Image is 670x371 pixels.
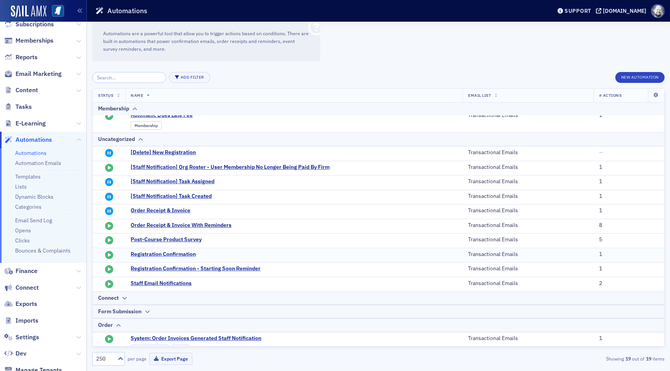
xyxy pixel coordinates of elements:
[596,8,649,14] button: [DOMAIN_NAME]
[16,300,37,308] span: Exports
[4,333,39,342] a: Settings
[105,265,113,273] i: Started
[16,53,38,62] span: Reports
[624,355,632,362] strong: 19
[468,265,539,272] span: Transactional Emails
[131,178,283,185] a: [Staff Notification] Task Assigned
[16,267,38,275] span: Finance
[4,267,38,275] a: Finance
[98,93,113,98] span: Status
[468,93,491,98] span: Email List
[4,86,38,94] a: Content
[98,321,113,329] div: Order
[15,173,41,180] a: Templates
[131,222,283,229] a: Order Receipt & Invoice With Reminders
[4,283,39,292] a: Connect
[15,203,41,210] a: Categories
[599,335,659,342] div: 1
[599,149,603,156] span: —
[131,207,283,214] a: Order Receipt & Invoice
[105,149,113,157] i: Paused
[468,178,539,185] span: Transactional Emails
[105,251,113,259] i: Started
[16,136,52,144] span: Automations
[615,72,665,83] button: New Automation
[149,353,192,365] button: Export Page
[599,178,659,185] div: 1
[131,121,162,130] div: Membership
[105,178,113,186] i: Paused
[105,335,113,343] i: Started
[105,236,113,244] i: Started
[4,70,62,78] a: Email Marketing
[4,316,38,325] a: Imports
[92,72,166,83] input: Search…
[103,30,309,53] p: Automations are a powerful tool that allow you to trigger actions based on conditions. There are ...
[468,149,539,156] span: Transactional Emails
[15,160,61,167] a: Automation Emails
[599,280,659,287] div: 2
[171,345,190,353] div: Order
[599,93,622,98] span: # Actions
[4,136,52,144] a: Automations
[468,193,539,200] span: Transactional Emails
[468,335,539,342] span: Transactional Emails
[105,164,113,172] i: Started
[468,236,539,243] span: Transactional Emails
[599,222,659,229] div: 8
[105,222,113,230] i: Started
[599,236,659,243] div: 5
[565,7,591,14] div: Support
[131,149,283,156] a: [Delete] New Registration
[11,5,47,18] img: SailAMX
[599,193,659,200] div: 1
[16,36,54,45] span: Memberships
[169,72,210,83] button: Add Filter
[15,247,71,254] a: Bounces & Complaints
[131,164,330,171] a: [Staff Notification] Org Roster - User Membership No Longer Being Paid By Firm
[4,20,54,29] a: Subscriptions
[15,149,47,156] a: Automations
[651,4,665,18] span: Profile
[468,207,539,214] span: Transactional Emails
[4,36,54,45] a: Memberships
[4,300,37,308] a: Exports
[98,307,142,316] div: Form Submission
[52,5,64,17] img: SailAMX
[16,86,38,94] span: Content
[603,7,646,14] div: [DOMAIN_NAME]
[16,316,38,325] span: Imports
[15,183,27,190] a: Lists
[468,251,539,258] span: Transactional Emails
[131,280,283,287] a: Staff Email Notifications
[131,236,283,243] a: Post-Course Product Survey
[131,345,169,353] div: SailAMX System
[105,112,113,120] i: Started
[96,355,113,363] div: 250
[16,119,46,128] span: E-Learning
[644,355,653,362] strong: 19
[468,222,539,229] span: Transactional Emails
[131,251,283,258] span: Registration Confirmation
[131,265,283,272] a: Registration Confirmation - Starting Soon Reminder
[15,217,52,224] a: Email Send Log
[468,280,539,287] span: Transactional Emails
[4,119,46,128] a: E-Learning
[105,280,113,288] i: Started
[131,193,283,200] a: [Staff Notification] Task Created
[105,193,113,201] i: Paused
[16,349,26,358] span: Dev
[15,227,31,234] a: Opens
[128,355,147,362] label: per page
[599,164,659,171] div: 1
[479,355,665,362] div: Showing out of items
